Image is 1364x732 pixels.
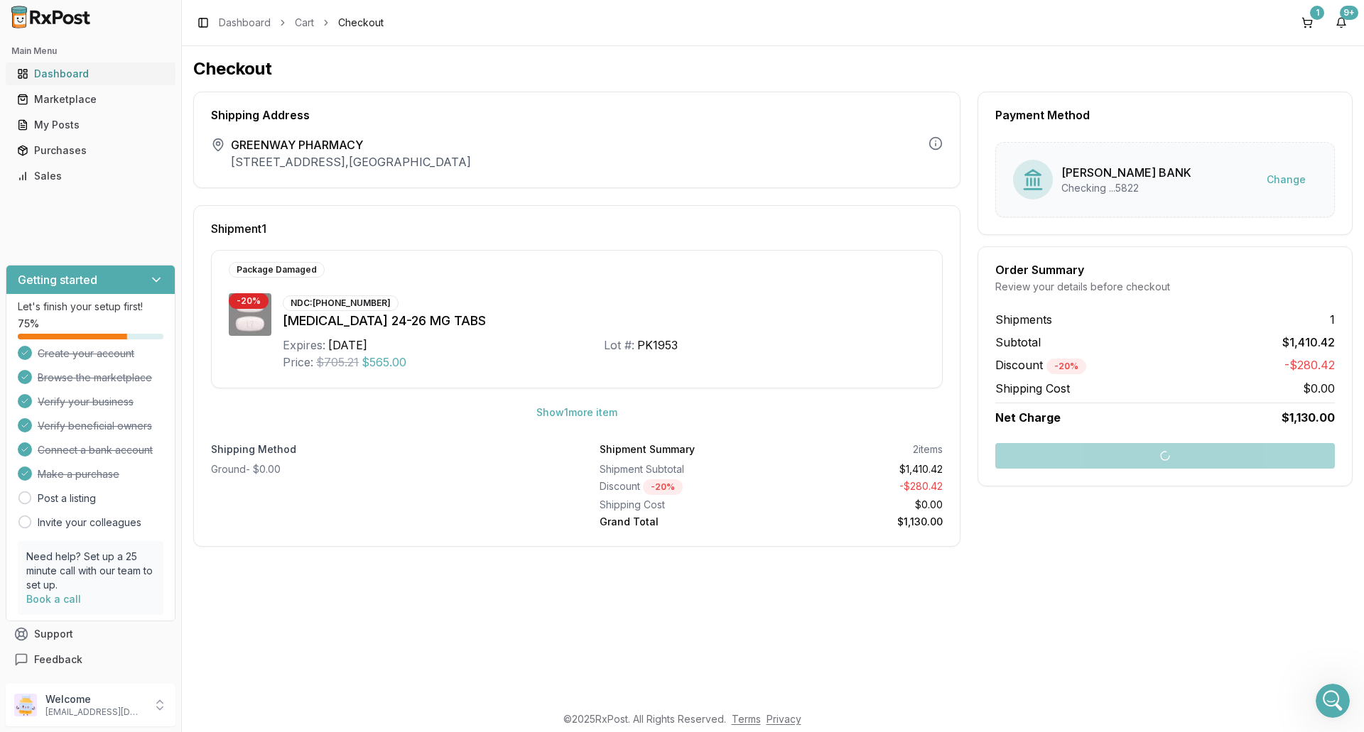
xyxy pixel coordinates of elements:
[1303,380,1335,397] span: $0.00
[249,6,275,31] div: Close
[767,713,801,725] a: Privacy
[11,163,170,189] a: Sales
[38,515,141,530] a: Invite your colleagues
[295,16,314,30] a: Cart
[67,465,79,476] button: Upload attachment
[26,593,81,605] a: Book a call
[22,465,33,476] button: Emoji picker
[777,515,943,529] div: $1,130.00
[229,262,325,278] div: Package Damaged
[6,139,175,162] button: Purchases
[23,422,222,449] div: I have a pharmacy who posted a [MEDICAL_DATA] 1mg for $1220
[6,647,175,672] button: Feedback
[1046,359,1086,374] div: - 20 %
[11,14,273,70] div: JEFFREY says…
[211,462,554,476] div: Ground - $0.00
[11,70,92,102] div: How many?
[197,310,273,341] div: yea i know
[11,351,273,394] div: Manuel says…
[222,112,273,143] div: just 1
[69,18,97,32] p: Active
[995,380,1070,397] span: Shipping Cost
[600,498,766,512] div: Shipping Cost
[244,459,266,482] button: Send a message…
[283,337,325,354] div: Expires:
[17,67,164,81] div: Dashboard
[11,413,233,458] div: I have a pharmacy who posted a [MEDICAL_DATA] 1mg for $1220
[643,479,683,495] div: - 20 %
[18,317,39,331] span: 75 %
[229,293,269,309] div: - 20 %
[23,360,163,374] div: I will get back to you [DATE]
[231,153,471,170] p: [STREET_ADDRESS] , [GEOGRAPHIC_DATA]
[1310,6,1324,20] div: 1
[23,163,222,205] div: Might be a bit hard but I am also asking for another pharmacy might not have an answer until [DATE]
[11,70,273,113] div: Manuel says…
[1296,11,1319,34] a: 1
[600,515,766,529] div: Grand Total
[913,442,943,457] div: 2 items
[231,136,471,153] span: GREENWAY PHARMACY
[211,442,554,457] label: Shipping Method
[1330,11,1353,34] button: 9+
[11,413,273,469] div: Manuel says…
[11,351,174,383] div: I will get back to you [DATE]
[38,395,134,409] span: Verify your business
[38,419,152,433] span: Verify beneficial owners
[1282,334,1335,351] span: $1,410.42
[1316,684,1350,718] iframe: Intercom live chat
[26,550,155,592] p: Need help? Set up a 25 minute call with our team to set up.
[11,61,170,87] a: Dashboard
[11,394,273,413] div: [DATE]
[11,267,273,310] div: Manuel says…
[6,88,175,111] button: Marketplace
[995,410,1061,425] span: Net Charge
[995,280,1335,294] div: Review your details before checkout
[6,114,175,136] button: My Posts
[34,652,82,667] span: Feedback
[247,234,261,248] div: ok.
[11,87,170,112] a: Marketplace
[6,621,175,647] button: Support
[777,462,943,476] div: $1,410.42
[995,109,1335,121] div: Payment Method
[12,435,272,459] textarea: Message…
[600,462,766,476] div: Shipment Subtotal
[222,6,249,33] button: Home
[11,310,273,352] div: JEFFREY says…
[38,371,152,385] span: Browse the marketplace
[193,58,1353,80] h1: Checkout
[234,121,261,135] div: just 1
[208,318,261,332] div: yea i know
[23,79,81,93] div: How many?
[40,8,63,31] img: Profile image for Manuel
[995,264,1335,275] div: Order Summary
[45,692,144,706] p: Welcome
[283,354,313,371] div: Price:
[338,16,384,30] span: Checkout
[38,443,153,457] span: Connect a bank account
[211,109,943,121] div: Shipping Address
[17,143,164,158] div: Purchases
[995,358,1086,372] span: Discount
[600,442,695,457] div: Shipment Summary
[1284,356,1335,374] span: -$280.42
[1282,409,1335,426] span: $1,130.00
[362,354,406,371] span: $565.00
[17,92,164,106] div: Marketplace
[9,6,36,33] button: go back
[525,400,629,425] button: Show1more item
[777,479,943,495] div: - $280.42
[328,337,367,354] div: [DATE]
[6,165,175,187] button: Sales
[6,62,175,85] button: Dashboard
[17,118,164,132] div: My Posts
[219,16,384,30] nav: breadcrumb
[600,479,766,495] div: Discount
[45,465,56,476] button: Gif picker
[45,706,144,718] p: [EMAIL_ADDRESS][DOMAIN_NAME]
[995,311,1052,328] span: Shipments
[11,155,273,225] div: Manuel says…
[235,225,273,256] div: ok.
[6,6,97,28] img: RxPost Logo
